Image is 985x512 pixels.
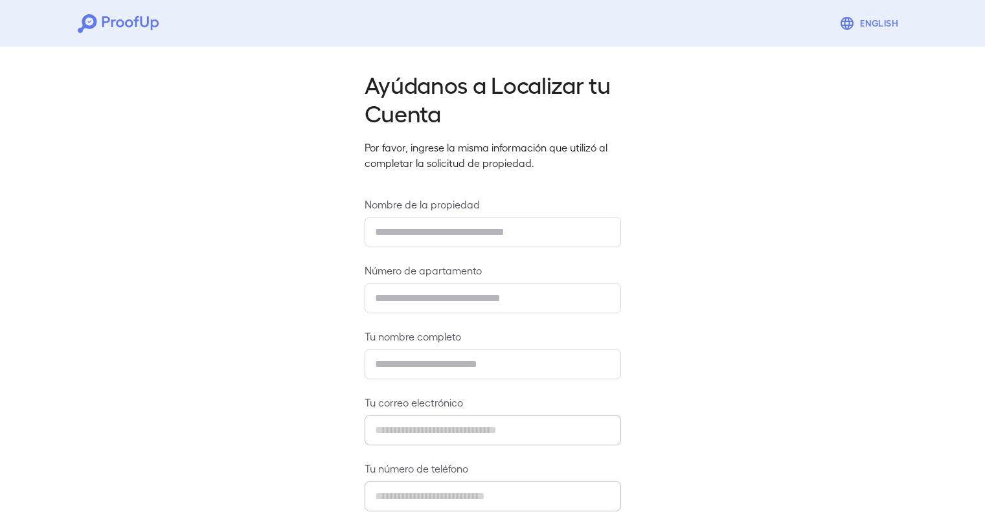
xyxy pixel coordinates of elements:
label: Tu correo electrónico [365,395,621,410]
button: English [834,10,907,36]
p: Por favor, ingrese la misma información que utilizó al completar la solicitud de propiedad. [365,140,621,171]
h2: Ayúdanos a Localizar tu Cuenta [365,70,621,127]
label: Número de apartamento [365,263,621,278]
label: Tu número de teléfono [365,461,621,476]
label: Nombre de la propiedad [365,197,621,212]
label: Tu nombre completo [365,329,621,344]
